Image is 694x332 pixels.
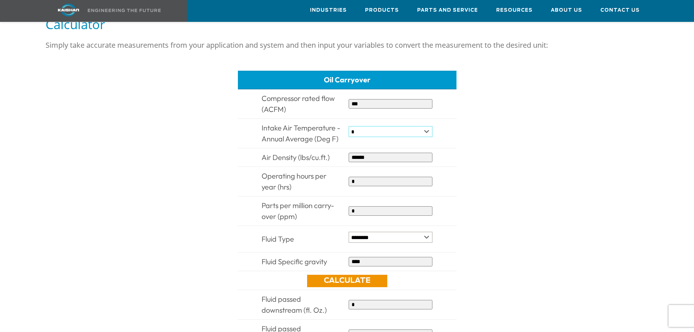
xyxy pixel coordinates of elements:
[365,6,399,15] span: Products
[262,171,326,191] span: Operating hours per year (hrs)
[551,6,582,15] span: About Us
[41,4,96,16] img: kaishan logo
[600,6,640,15] span: Contact Us
[417,6,478,15] span: Parts and Service
[262,257,327,266] span: Fluid Specific gravity
[417,0,478,20] a: Parts and Service
[46,38,649,52] p: Simply take accurate measurements from your application and system and then input your variables ...
[310,6,347,15] span: Industries
[496,6,533,15] span: Resources
[307,275,387,287] a: Calculate
[324,75,370,84] span: Oil Carryover
[262,201,334,221] span: Parts per million carry-over (ppm)
[262,94,335,114] span: Compressor rated flow (ACFM)
[262,153,330,162] span: Air Density (lbs/cu.ft.)
[310,0,347,20] a: Industries
[262,123,340,143] span: Intake Air Temperature - Annual Average (Deg F)
[88,9,161,12] img: Engineering the future
[365,0,399,20] a: Products
[496,0,533,20] a: Resources
[551,0,582,20] a: About Us
[600,0,640,20] a: Contact Us
[262,234,294,243] span: Fluid Type
[46,16,649,32] h5: Calculator
[262,294,327,315] span: Fluid passed downstream (fl. Oz.)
